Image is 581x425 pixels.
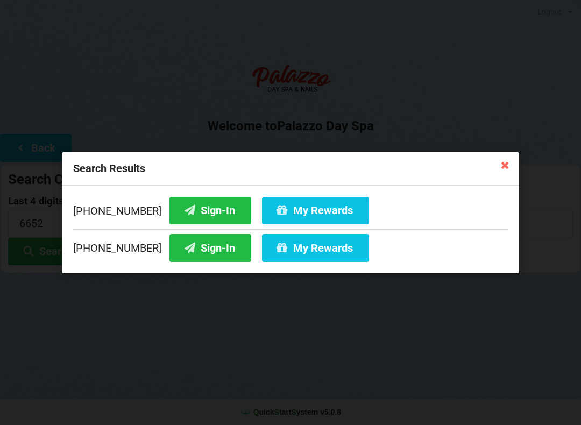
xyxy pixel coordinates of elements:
button: My Rewards [262,196,369,224]
button: Sign-In [169,196,251,224]
button: My Rewards [262,234,369,261]
div: [PHONE_NUMBER] [73,196,508,229]
div: [PHONE_NUMBER] [73,229,508,261]
div: Search Results [62,152,519,186]
button: Sign-In [169,234,251,261]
